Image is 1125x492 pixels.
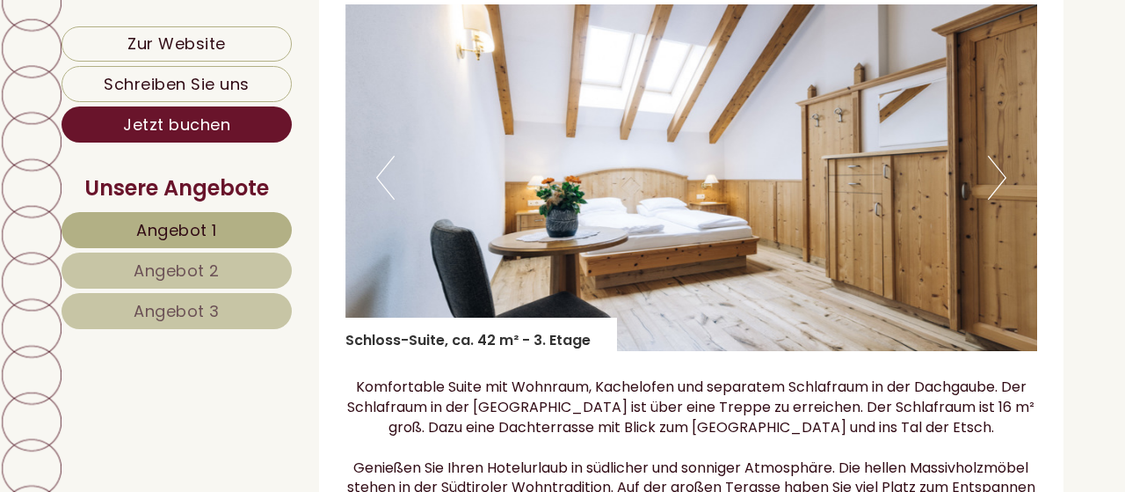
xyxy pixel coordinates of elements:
div: Unsere Angebote [62,173,292,203]
button: Previous [376,156,395,200]
a: Zur Website [62,26,292,62]
span: Angebot 1 [136,219,217,241]
a: Jetzt buchen [62,106,292,143]
div: Hotel Tenz [26,55,305,69]
div: [DATE] [312,13,381,42]
span: Angebot 3 [134,300,220,322]
span: Angebot 2 [134,260,220,282]
img: image [345,4,1038,351]
button: Next [988,156,1006,200]
div: Schloss-Suite, ca. 42 m² - 3. Etage [345,318,617,351]
a: Schreiben Sie uns [62,66,292,102]
small: 12:09 [26,89,305,101]
div: Guten Tag, wie können wir Ihnen helfen? [13,51,314,105]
